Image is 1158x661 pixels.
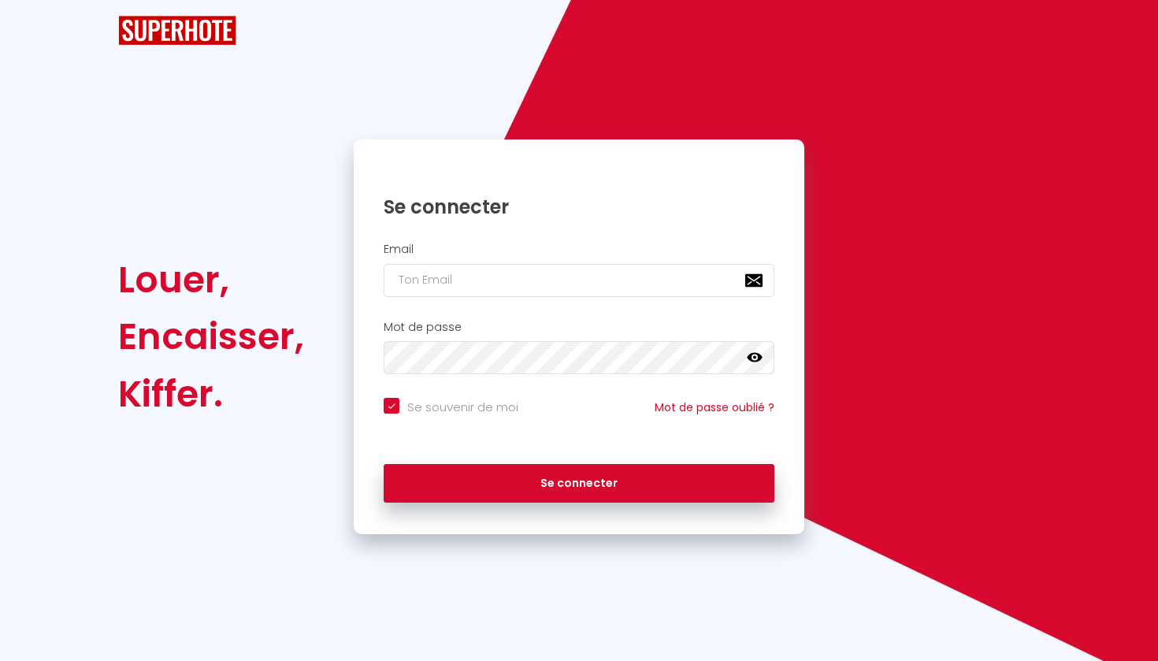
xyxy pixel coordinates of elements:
[384,264,774,297] input: Ton Email
[1091,590,1146,649] iframe: Chat
[384,243,774,256] h2: Email
[655,399,774,415] a: Mot de passe oublié ?
[118,308,304,365] div: Encaisser,
[118,366,304,422] div: Kiffer.
[118,16,236,45] img: SuperHote logo
[118,251,304,308] div: Louer,
[384,195,774,219] h1: Se connecter
[384,464,774,503] button: Se connecter
[384,321,774,334] h2: Mot de passe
